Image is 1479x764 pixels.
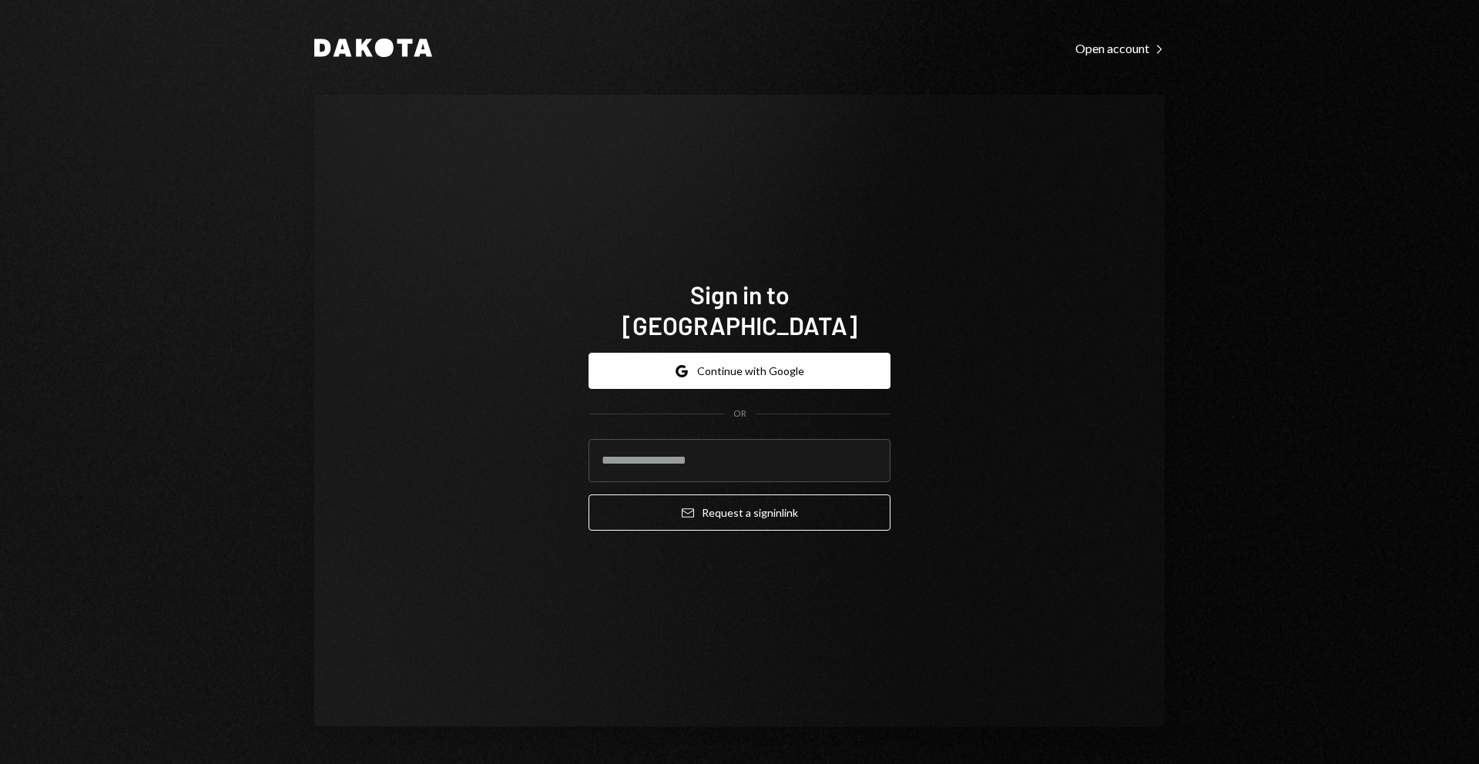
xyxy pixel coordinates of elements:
div: OR [733,407,746,421]
button: Request a signinlink [589,494,890,531]
h1: Sign in to [GEOGRAPHIC_DATA] [589,279,890,340]
button: Continue with Google [589,353,890,389]
a: Open account [1075,39,1165,56]
div: Open account [1075,41,1165,56]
